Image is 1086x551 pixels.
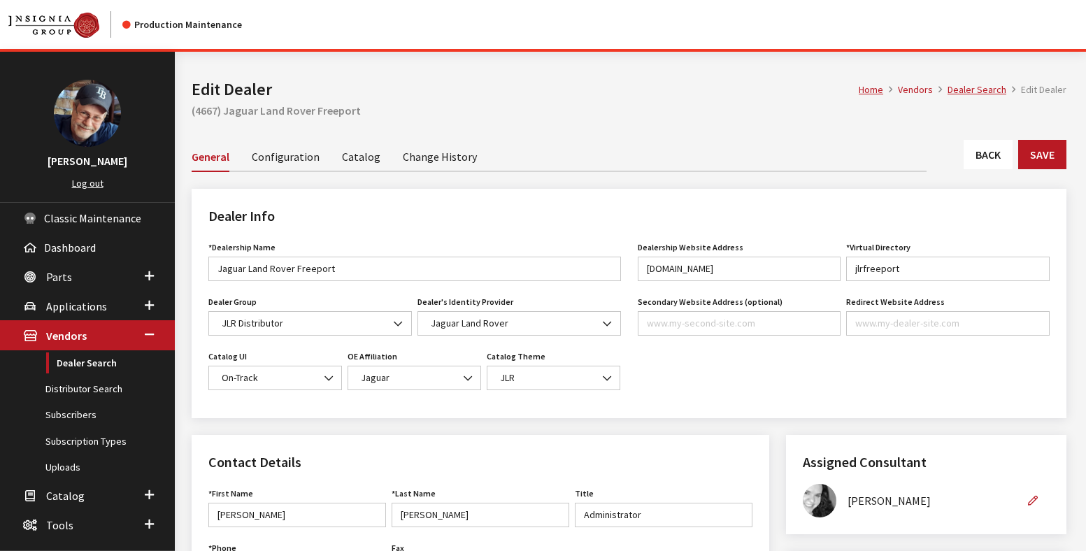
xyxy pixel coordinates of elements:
label: *Virtual Directory [846,241,910,254]
div: Production Maintenance [122,17,242,32]
span: On-Track [208,366,342,390]
a: Log out [72,177,103,189]
label: Last Name [392,487,436,500]
h3: [PERSON_NAME] [14,152,161,169]
a: Dealer Search [948,83,1006,96]
a: Insignia Group logo [8,11,122,38]
a: Catalog [342,141,380,171]
a: Home [859,83,883,96]
span: JLR Distributor [208,311,412,336]
span: Parts [46,270,72,284]
img: Khrys Dorton [803,484,836,517]
span: Jaguar Land Rover [427,316,612,331]
button: Save [1018,140,1066,169]
input: John [208,503,386,527]
input: My Dealer [208,257,621,281]
label: Dealership Website Address [638,241,743,254]
span: JLR [487,366,620,390]
label: Redirect Website Address [846,296,945,308]
input: www.my-dealer-site.com [638,257,841,281]
span: Jaguar [348,366,481,390]
input: www.my-dealer-site.com [846,311,1050,336]
h2: (4667) Jaguar Land Rover Freeport [192,102,1066,119]
a: Change History [403,141,477,171]
span: JLR Distributor [217,316,403,331]
a: Back [964,140,1013,169]
label: Dealer Group [208,296,257,308]
span: Classic Maintenance [44,211,141,225]
span: Applications [46,299,107,313]
input: Manager [575,503,752,527]
span: Jaguar Land Rover [417,311,621,336]
img: Catalog Maintenance [8,13,99,38]
label: Secondary Website Address (optional) [638,296,783,308]
span: Jaguar [357,371,472,385]
li: Edit Dealer [1006,83,1066,97]
img: Ray Goodwin [54,80,121,147]
label: First Name [208,487,253,500]
span: Vendors [46,329,87,343]
label: Dealer's Identity Provider [417,296,513,308]
h2: Assigned Consultant [803,452,1050,473]
h2: Dealer Info [208,206,1050,227]
a: General [192,141,229,172]
li: Vendors [883,83,933,97]
input: Doe [392,503,569,527]
span: Dashboard [44,241,96,255]
h1: Edit Dealer [192,77,859,102]
span: JLR [496,371,611,385]
h2: Contact Details [208,452,752,473]
label: Title [575,487,594,500]
label: OE Affiliation [348,350,397,363]
div: [PERSON_NAME] [848,492,1016,509]
label: Catalog Theme [487,350,545,363]
button: Edit Assigned Consultant [1016,489,1050,513]
input: www.my-second-site.com [638,311,841,336]
a: Configuration [252,141,320,171]
input: site-name [846,257,1050,281]
label: *Dealership Name [208,241,276,254]
span: Tools [46,518,73,532]
label: Catalog UI [208,350,247,363]
span: On-Track [217,371,333,385]
span: Catalog [46,489,85,503]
